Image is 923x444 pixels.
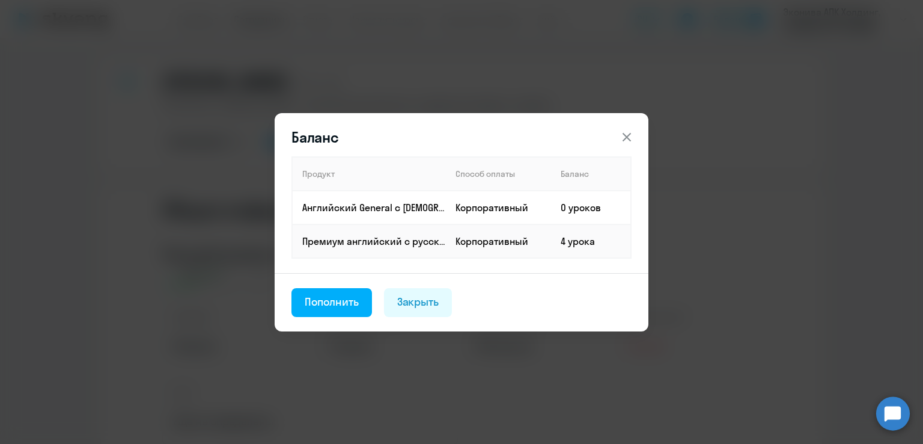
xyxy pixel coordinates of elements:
p: Премиум английский с русскоговорящим преподавателем [302,235,445,248]
header: Баланс [275,128,648,147]
div: Закрыть [397,294,439,310]
th: Продукт [292,157,446,191]
td: Корпоративный [446,224,551,258]
button: Закрыть [384,288,452,317]
p: Английский General с [DEMOGRAPHIC_DATA] преподавателем [302,201,445,214]
button: Пополнить [291,288,372,317]
td: Корпоративный [446,191,551,224]
th: Баланс [551,157,631,191]
td: 4 урока [551,224,631,258]
div: Пополнить [305,294,359,310]
td: 0 уроков [551,191,631,224]
th: Способ оплаты [446,157,551,191]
